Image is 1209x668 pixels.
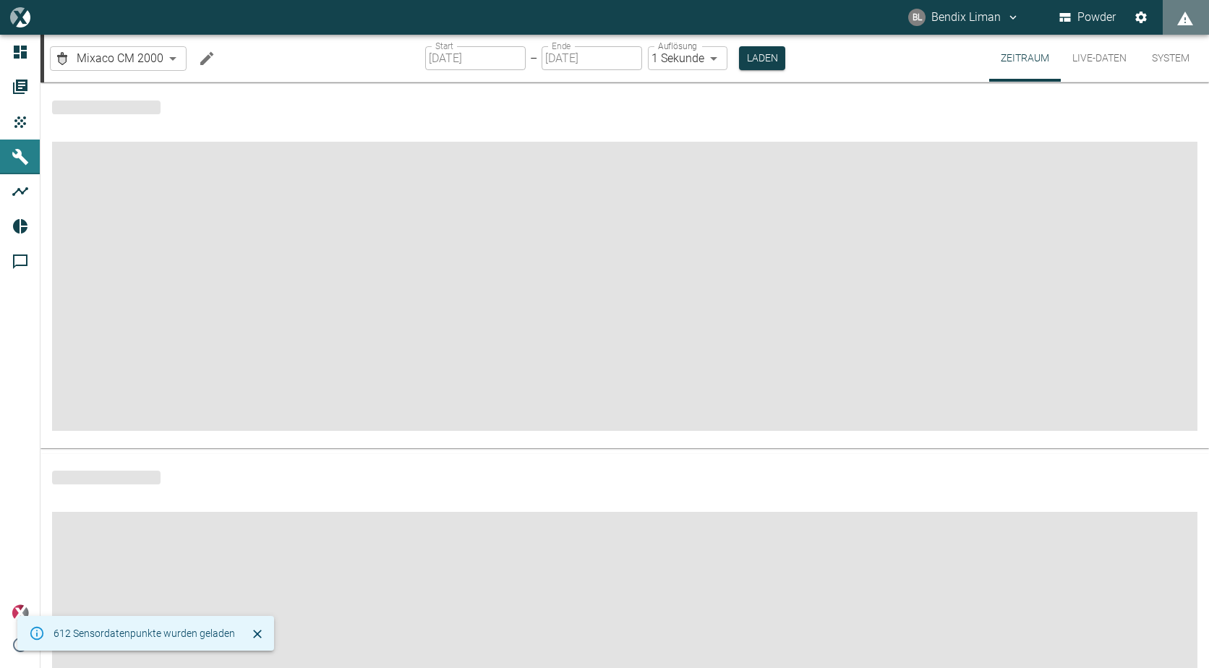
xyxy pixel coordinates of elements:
button: Schließen [247,623,268,645]
button: Einstellungen [1128,4,1154,30]
span: Mixaco CM 2000 [77,50,163,67]
img: logo [10,7,30,27]
button: Laden [739,46,785,70]
button: bendix.liman@kansaihelios-cws.de [906,4,1022,30]
div: BL [908,9,926,26]
label: Auflösung [658,40,697,52]
label: Ende [552,40,571,52]
button: System [1138,35,1203,82]
input: DD.MM.YYYY [542,46,642,70]
input: DD.MM.YYYY [425,46,526,70]
label: Start [435,40,453,52]
img: Xplore Logo [12,604,29,622]
button: Live-Daten [1061,35,1138,82]
div: 1 Sekunde [648,46,727,70]
a: Mixaco CM 2000 [54,50,163,67]
div: 612 Sensordatenpunkte wurden geladen [54,620,235,646]
p: – [530,50,537,67]
button: Zeitraum [989,35,1061,82]
button: Machine bearbeiten [192,44,221,73]
button: Powder [1056,4,1119,30]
